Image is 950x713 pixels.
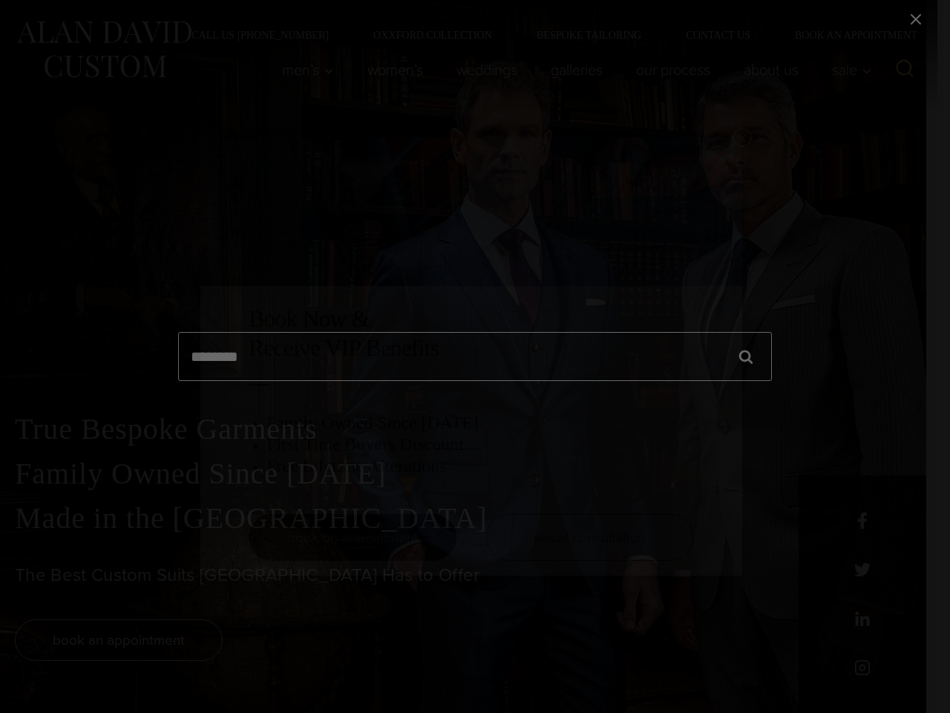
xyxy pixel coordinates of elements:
[266,455,694,477] h3: Free Lifetime Alterations
[733,128,752,147] button: Close
[266,434,694,455] h3: First Time Buyers Discount
[249,514,456,561] a: book an appointment
[486,514,694,561] a: visual consultation
[249,305,694,362] h2: Book Now & Receive VIP Benefits
[266,412,694,434] h3: Family Owned Since [DATE]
